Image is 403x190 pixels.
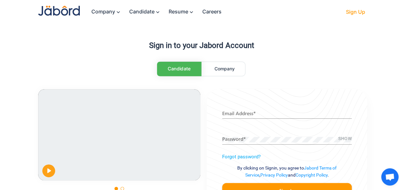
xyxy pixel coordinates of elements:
[85,5,123,19] a: Company
[38,6,80,16] img: Jabord
[296,172,328,178] a: Copyright Policy
[123,5,162,19] a: Candidate
[338,136,352,141] span: SHOW
[38,41,365,50] h3: Sign in to your Jabord Account
[204,62,245,76] a: Company
[196,5,222,18] a: Careers
[340,5,365,19] a: Sign Up
[162,5,196,19] a: Resume
[157,62,202,76] a: Candidate
[188,9,196,15] mat-icon: keyboard_arrow_down
[155,9,162,15] mat-icon: keyboard_arrow_down
[381,168,399,186] div: Bate-papo aberto
[214,66,235,71] span: Company
[222,164,352,179] p: By clicking on Signin, you agree to , and .
[42,164,55,177] button: Play
[245,165,337,178] a: Jabord Terms of Service
[260,172,288,178] a: Privacy Policy
[115,9,123,15] mat-icon: keyboard_arrow_down
[222,154,261,160] a: Forgot password?
[168,66,190,72] span: Candidate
